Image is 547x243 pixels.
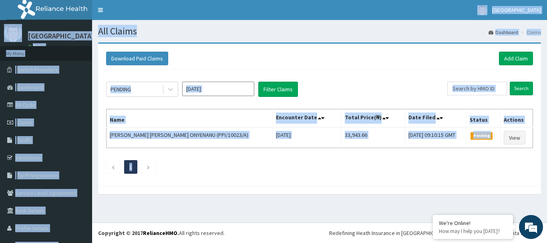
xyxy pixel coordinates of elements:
[447,82,507,95] input: Search by HMO ID
[98,229,179,237] strong: Copyright © 2017 .
[510,82,533,95] input: Search
[467,109,500,128] th: Status
[129,163,132,171] a: Page 1 is your current page
[17,66,58,73] span: Switch Providers
[342,109,405,128] th: Total Price(₦)
[273,109,342,128] th: Encounter Date
[504,131,525,145] a: View
[405,109,467,128] th: Date Filed
[17,137,32,144] span: Tariffs
[28,32,94,40] p: [GEOGRAPHIC_DATA]
[107,127,273,148] td: [PERSON_NAME] [PERSON_NAME] ONYENANU (PPI/10023/A)
[143,229,177,237] a: RelianceHMO
[98,26,541,36] h1: All Claims
[28,44,47,49] a: Online
[492,6,541,14] span: [GEOGRAPHIC_DATA]
[4,160,153,188] textarea: Type your message and hit 'Enter'
[111,85,131,93] div: PENDING
[92,223,547,243] footer: All rights reserved.
[42,45,135,55] div: Chat with us now
[439,219,507,227] div: We're Online!
[15,40,32,60] img: d_794563401_company_1708531726252_794563401
[405,127,467,148] td: [DATE] 09:10:15 GMT
[182,82,254,96] input: Select Month and Year
[499,52,533,65] a: Add Claim
[17,84,43,91] span: Dashboard
[329,229,541,237] div: Redefining Heath Insurance in [GEOGRAPHIC_DATA] using Telemedicine and Data Science!
[107,109,273,128] th: Name
[519,29,541,36] li: Claims
[17,119,33,126] span: Claims
[342,127,405,148] td: 33,943.66
[258,82,298,97] button: Filter Claims
[439,228,507,235] p: How may I help you today?
[131,4,151,23] div: Minimize live chat window
[106,52,168,65] button: Download Paid Claims
[111,163,115,171] a: Previous page
[500,109,533,128] th: Actions
[17,172,58,179] span: Tariff Negotiation
[147,163,150,171] a: Next page
[477,5,487,15] img: User Image
[273,127,342,148] td: [DATE]
[471,132,493,139] span: Pending
[4,24,22,42] img: User Image
[489,29,518,36] a: Dashboard
[46,71,111,152] span: We're online!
